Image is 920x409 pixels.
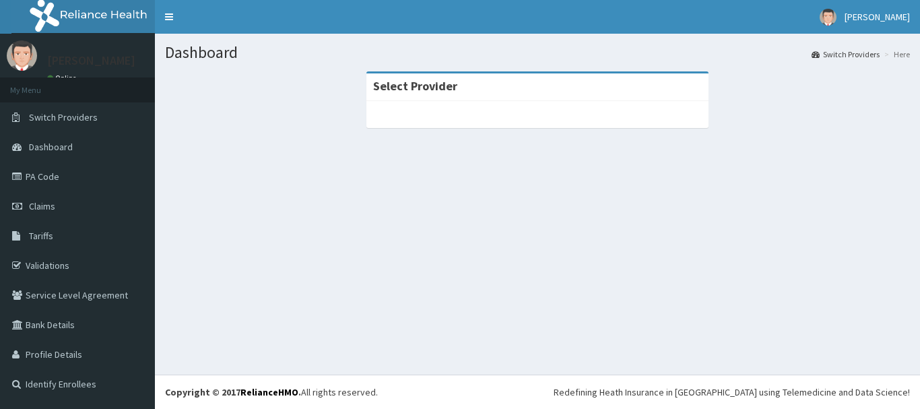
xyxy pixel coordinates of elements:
span: [PERSON_NAME] [845,11,910,23]
li: Here [881,49,910,60]
span: Switch Providers [29,111,98,123]
a: Online [47,73,79,83]
span: Claims [29,200,55,212]
strong: Copyright © 2017 . [165,386,301,398]
img: User Image [820,9,836,26]
div: Redefining Heath Insurance in [GEOGRAPHIC_DATA] using Telemedicine and Data Science! [554,385,910,399]
img: User Image [7,40,37,71]
p: [PERSON_NAME] [47,55,135,67]
footer: All rights reserved. [155,375,920,409]
a: RelianceHMO [240,386,298,398]
a: Switch Providers [812,49,880,60]
span: Tariffs [29,230,53,242]
h1: Dashboard [165,44,910,61]
strong: Select Provider [373,78,457,94]
span: Dashboard [29,141,73,153]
